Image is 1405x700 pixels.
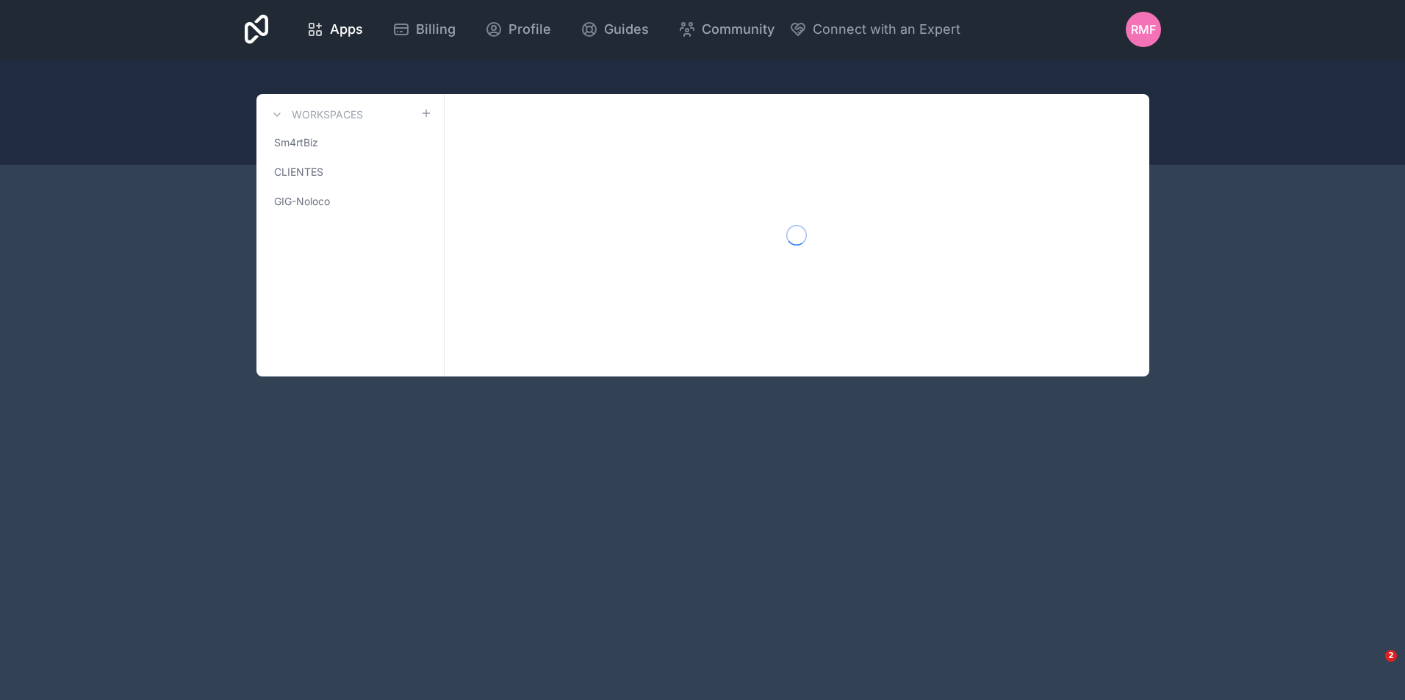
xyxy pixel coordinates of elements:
a: Workspaces [268,106,363,124]
span: Apps [330,19,363,40]
a: Profile [473,13,563,46]
a: Apps [295,13,375,46]
span: Guides [604,19,649,40]
button: Connect with an Expert [789,19,960,40]
h3: Workspaces [292,107,363,122]
span: CLIENTES [274,165,323,179]
span: Connect with an Expert [813,19,960,40]
span: RMF [1131,21,1156,38]
a: Community [666,13,786,46]
iframe: Intercom live chat [1355,650,1390,685]
a: GIG-Noloco [268,188,432,215]
a: CLIENTES [268,159,432,185]
span: Community [702,19,775,40]
span: GIG-Noloco [274,194,330,209]
span: 2 [1385,650,1397,662]
span: Profile [509,19,551,40]
span: Billing [416,19,456,40]
a: Billing [381,13,467,46]
a: Guides [569,13,661,46]
span: Sm4rtBiz [274,135,318,150]
a: Sm4rtBiz [268,129,432,156]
